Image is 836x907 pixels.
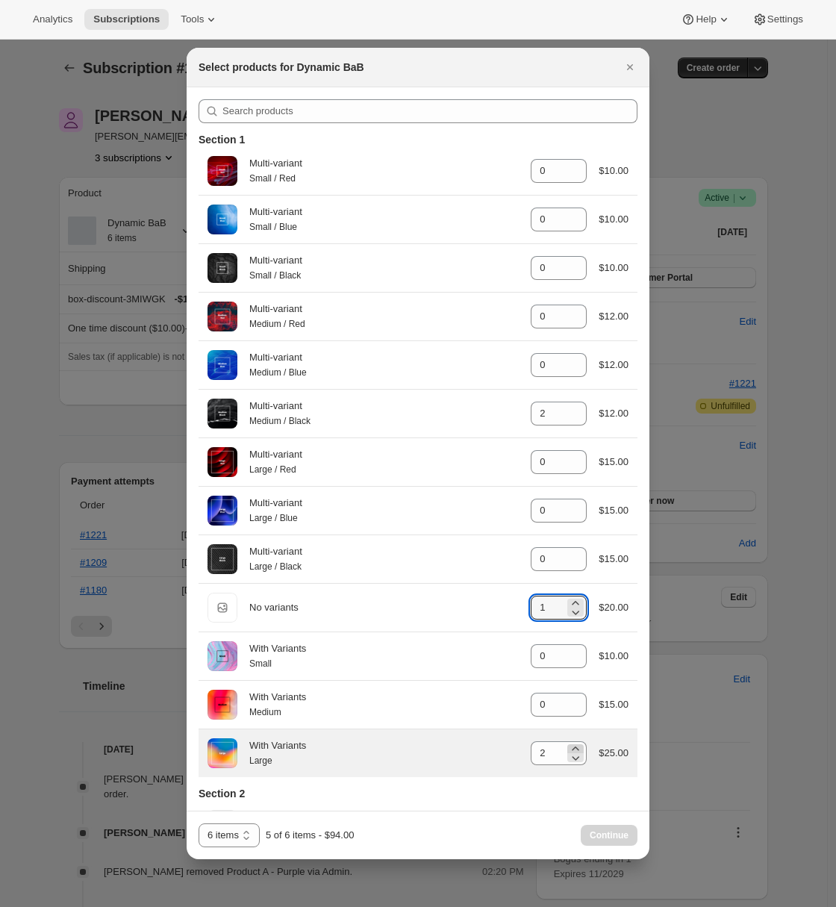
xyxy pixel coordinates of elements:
button: Tools [172,9,228,30]
span: Tools [181,13,204,25]
div: $15.00 [599,503,628,518]
div: Multi-variant [249,302,519,317]
div: $20.00 [599,600,628,615]
small: Small [249,658,272,669]
img: Large / Black [208,544,237,574]
div: Multi-variant [249,544,519,559]
small: Large / Blue [249,513,298,523]
div: $12.00 [599,358,628,373]
h2: Select products for Dynamic BaB [199,60,364,75]
h3: Section 2 [199,786,245,801]
img: Large [208,738,237,768]
img: Medium / Blue [208,350,237,380]
div: With Variants [249,738,519,753]
button: Settings [743,9,812,30]
small: Large / Red [249,464,296,475]
div: Multi-variant [249,350,519,365]
div: $10.00 [599,649,628,664]
button: Subscriptions [84,9,169,30]
small: Small / Black [249,270,301,281]
img: Large / Red [208,447,237,477]
div: Product A [249,810,519,825]
img: Small / Red [208,156,237,186]
small: Large / Black [249,561,302,572]
small: Small / Blue [249,222,297,232]
div: With Variants [249,641,519,656]
img: Large / Blue [208,496,237,526]
span: Subscriptions [93,13,160,25]
div: $25.00 [599,746,628,761]
span: Analytics [33,13,72,25]
h3: Section 1 [199,132,245,147]
div: $12.00 [599,309,628,324]
button: Analytics [24,9,81,30]
small: Large [249,755,272,766]
div: Multi-variant [249,156,519,171]
small: Medium [249,707,281,717]
div: $15.00 [599,455,628,470]
div: Multi-variant [249,399,519,414]
div: $10.00 [599,212,628,227]
div: $10.00 [599,163,628,178]
img: Medium / Red [208,302,237,331]
button: Close [620,57,640,78]
div: $10.00 [599,261,628,275]
div: $15.00 [599,552,628,567]
small: Small / Red [249,173,296,184]
div: $12.00 [599,406,628,421]
div: 5 of 6 items - $94.00 [266,828,355,843]
div: $15.00 [599,697,628,712]
small: Medium / Black [249,416,311,426]
div: Multi-variant [249,496,519,511]
div: No variants [249,600,519,615]
span: Help [696,13,716,25]
small: Medium / Blue [249,367,307,378]
input: Search products [222,99,637,123]
button: Help [672,9,740,30]
img: Medium / Black [208,399,237,428]
small: Medium / Red [249,319,305,329]
div: Multi-variant [249,205,519,219]
img: Small / Blue [208,205,237,234]
div: Multi-variant [249,447,519,462]
img: Small [208,641,237,671]
img: Medium [208,690,237,720]
div: With Variants [249,690,519,705]
img: Small / Black [208,253,237,283]
div: Multi-variant [249,253,519,268]
span: Settings [767,13,803,25]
